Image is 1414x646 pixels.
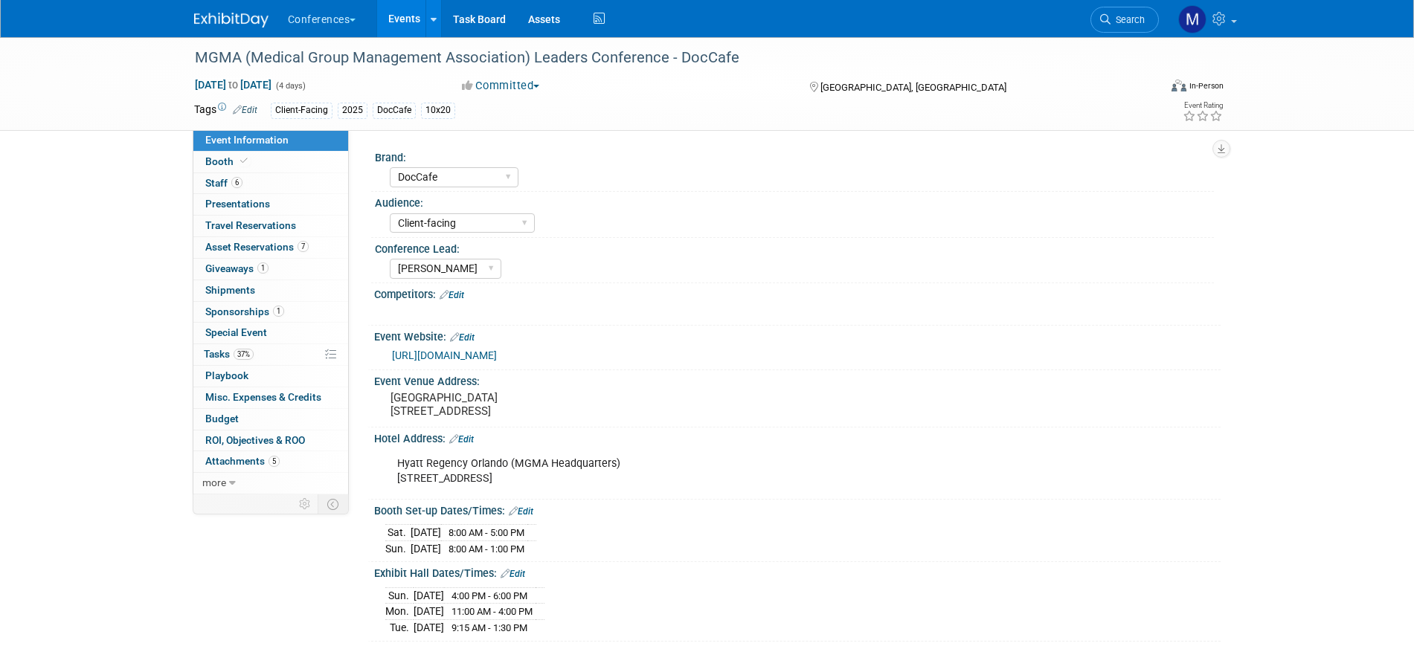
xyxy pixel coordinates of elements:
[449,527,524,538] span: 8:00 AM - 5:00 PM
[501,569,525,579] a: Edit
[273,306,284,317] span: 1
[414,620,444,636] td: [DATE]
[257,262,269,274] span: 1
[509,506,533,517] a: Edit
[205,177,242,189] span: Staff
[193,259,348,280] a: Giveaways1
[231,177,242,188] span: 6
[373,103,416,118] div: DocCafe
[1090,7,1159,33] a: Search
[193,366,348,387] a: Playbook
[193,280,348,301] a: Shipments
[193,473,348,494] a: more
[385,540,411,556] td: Sun.
[193,387,348,408] a: Misc. Expenses & Credits
[375,238,1214,256] div: Conference Lead:
[205,284,255,296] span: Shipments
[411,540,441,556] td: [DATE]
[193,323,348,343] a: Special Event
[205,262,269,274] span: Giveaways
[269,456,280,467] span: 5
[385,587,414,604] td: Sun.
[193,237,348,258] a: Asset Reservations7
[385,620,414,636] td: Tue.
[387,449,1057,494] div: Hyatt Regency Orlando (MGMA Headquarters) [STREET_ADDRESS]
[374,370,1221,389] div: Event Venue Address:
[205,391,321,403] span: Misc. Expenses & Credits
[194,78,272,91] span: [DATE] [DATE]
[451,622,527,633] span: 9:15 AM - 1:30 PM
[451,590,527,601] span: 4:00 PM - 6:00 PM
[193,216,348,236] a: Travel Reservations
[374,500,1221,519] div: Booth Set-up Dates/Times:
[1178,5,1206,33] img: Marygrace LeGros
[205,241,309,253] span: Asset Reservations
[205,219,296,231] span: Travel Reservations
[374,326,1221,345] div: Event Website:
[374,427,1221,447] div: Hotel Address:
[449,543,524,555] span: 8:00 AM - 1:00 PM
[271,103,332,118] div: Client-Facing
[421,103,455,118] div: 10x20
[240,157,248,165] i: Booth reservation complete
[193,430,348,451] a: ROI, Objectives & ROO
[820,82,1006,93] span: [GEOGRAPHIC_DATA], [GEOGRAPHIC_DATA]
[1111,14,1145,25] span: Search
[205,198,270,210] span: Presentations
[457,78,545,94] button: Committed
[451,606,533,617] span: 11:00 AM - 4:00 PM
[375,192,1214,210] div: Audience:
[375,146,1214,165] div: Brand:
[193,152,348,172] a: Booth
[234,349,254,360] span: 37%
[193,130,348,151] a: Event Information
[205,434,305,446] span: ROI, Objectives & ROO
[1172,80,1186,91] img: Format-Inperson.png
[205,369,248,381] span: Playbook
[374,562,1221,581] div: Exhibit Hall Dates/Times:
[1189,80,1224,91] div: In-Person
[193,344,348,365] a: Tasks37%
[194,13,269,28] img: ExhibitDay
[193,451,348,472] a: Attachments5
[205,306,284,317] span: Sponsorships
[190,45,1137,71] div: MGMA (Medical Group Management Association) Leaders Conference - DocCafe
[193,194,348,215] a: Presentations
[226,79,240,91] span: to
[194,102,257,119] td: Tags
[411,525,441,541] td: [DATE]
[292,494,318,514] td: Personalize Event Tab Strip
[274,81,306,91] span: (4 days)
[205,455,280,467] span: Attachments
[440,290,464,300] a: Edit
[414,587,444,604] td: [DATE]
[1071,77,1224,100] div: Event Format
[298,241,309,252] span: 7
[202,477,226,488] span: more
[391,391,710,418] pre: [GEOGRAPHIC_DATA] [STREET_ADDRESS]
[193,173,348,194] a: Staff6
[193,409,348,430] a: Budget
[392,349,497,361] a: [URL][DOMAIN_NAME]
[414,604,444,620] td: [DATE]
[193,302,348,323] a: Sponsorships1
[205,155,251,167] span: Booth
[233,105,257,115] a: Edit
[318,494,348,514] td: Toggle Event Tabs
[385,604,414,620] td: Mon.
[374,283,1221,303] div: Competitors:
[338,103,367,118] div: 2025
[385,525,411,541] td: Sat.
[205,134,289,146] span: Event Information
[1183,102,1223,109] div: Event Rating
[205,413,239,424] span: Budget
[205,326,267,338] span: Special Event
[449,434,474,445] a: Edit
[450,332,475,343] a: Edit
[204,348,254,360] span: Tasks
